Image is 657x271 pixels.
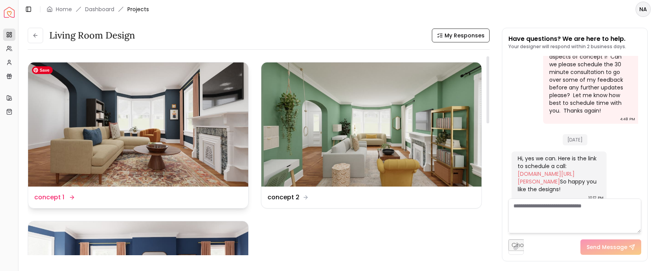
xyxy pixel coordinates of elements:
nav: breadcrumb [47,5,149,13]
a: Home [56,5,72,13]
img: Spacejoy Logo [4,7,15,18]
img: concept 2 [261,62,481,187]
div: 10:12 PM [588,194,604,202]
img: concept 1 [28,62,248,187]
span: My Responses [445,32,485,39]
span: [DATE] [563,134,587,145]
a: Dashboard [85,5,114,13]
span: NA [636,2,650,16]
div: Hi [PERSON_NAME], Thanks so much for sending the design concepts. I like a lot of the aspects of ... [549,30,630,114]
a: Spacejoy [4,7,15,18]
h3: Living Room design [49,29,135,42]
a: concept 1concept 1 [28,62,249,209]
div: Hi, yes we can. Here is the link to schedule a call: So happy you like the designs! [518,155,599,193]
a: [DOMAIN_NAME][URL][PERSON_NAME] [518,170,575,185]
dd: concept 2 [267,193,299,202]
div: 4:48 PM [620,115,635,123]
span: Projects [127,5,149,13]
a: concept 2concept 2 [261,62,482,209]
p: Your designer will respond within 2 business days. [508,44,626,50]
button: NA [635,2,651,17]
dd: concept 1 [34,193,64,202]
p: Have questions? We are here to help. [508,34,626,44]
span: Save [32,66,53,74]
button: My Responses [432,29,490,42]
